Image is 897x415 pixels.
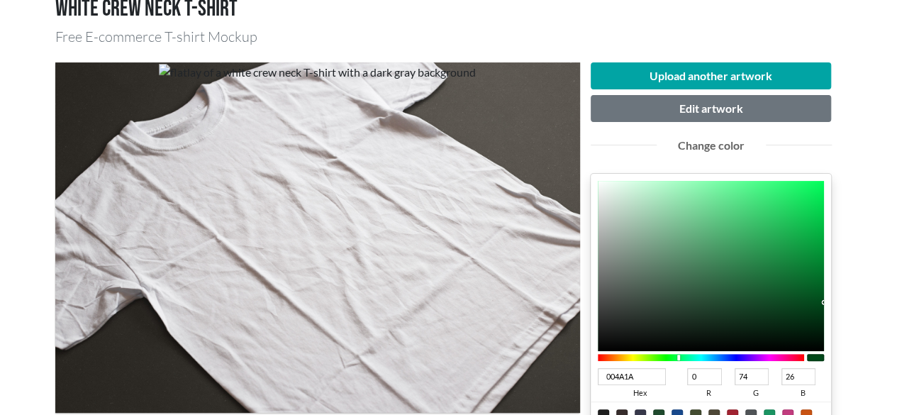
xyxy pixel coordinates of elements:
span: b [781,385,824,402]
span: g [735,385,777,402]
button: Upload another artwork [591,62,832,89]
button: Edit artwork [591,95,832,122]
div: Change color [667,137,755,154]
span: hex [598,385,684,402]
h3: Free E-commerce T-shirt Mockup [55,28,842,45]
span: r [687,385,730,402]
